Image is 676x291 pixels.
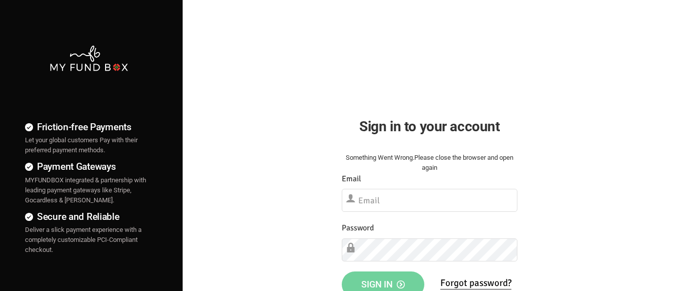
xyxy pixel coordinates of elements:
[25,209,153,224] h4: Secure and Reliable
[49,45,129,72] img: mfbwhite.png
[25,159,153,174] h4: Payment Gateways
[342,116,517,137] h2: Sign in to your account
[25,136,138,154] span: Let your global customers Pay with their preferred payment methods.
[342,189,517,212] input: Email
[361,279,405,289] span: Sign in
[25,176,146,204] span: MYFUNDBOX integrated & partnership with leading payment gateways like Stripe, Gocardless & [PERSO...
[342,153,517,173] div: Something Went Wrong.Please close the browser and open again
[342,222,374,234] label: Password
[25,226,142,253] span: Deliver a slick payment experience with a completely customizable PCI-Compliant checkout.
[342,173,361,185] label: Email
[25,120,153,134] h4: Friction-free Payments
[440,277,511,289] a: Forgot password?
